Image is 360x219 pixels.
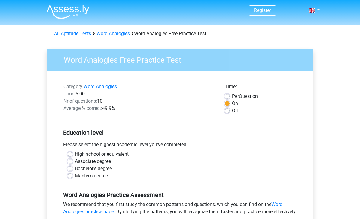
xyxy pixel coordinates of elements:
label: Question [232,93,258,100]
label: Master's degree [75,172,108,179]
label: Off [232,107,239,114]
div: 10 [59,97,220,105]
a: Register [254,7,271,13]
a: All Aptitude Tests [54,31,91,36]
div: 5:00 [59,90,220,97]
div: We recommend that you first study the common patterns and questions, which you can find on the . ... [59,201,301,218]
img: Assessly [47,5,89,19]
h5: Education level [63,127,297,139]
span: Category: [63,84,84,89]
span: Nr of questions: [63,98,97,104]
div: Please select the highest academic level you’ve completed. [59,141,301,151]
span: Average % correct: [63,105,102,111]
label: High school or equivalent [75,151,129,158]
span: Time: [63,91,75,97]
label: Bachelor's degree [75,165,112,172]
a: Word Analogies [84,84,117,89]
h3: Word Analogies Free Practice Test [56,53,309,65]
div: Timer [225,83,297,93]
label: Associate degree [75,158,111,165]
div: 49.9% [59,105,220,112]
label: On [232,100,238,107]
h5: Word Analogies Practice Assessment [63,191,297,199]
span: Per [232,93,239,99]
div: Word Analogies Free Practice Test [52,30,308,37]
a: Word Analogies [96,31,130,36]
